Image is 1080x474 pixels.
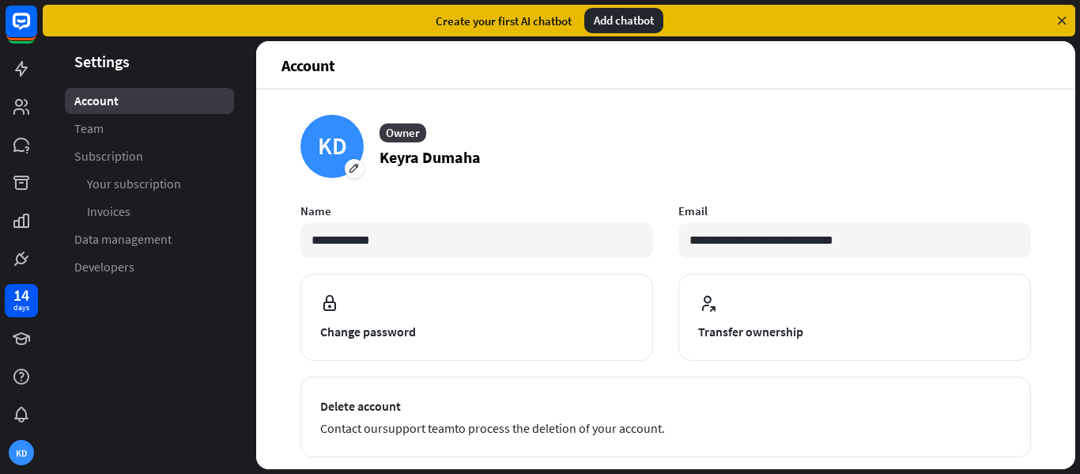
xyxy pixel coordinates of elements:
label: Name [300,203,653,218]
span: Contact our to process the deletion of your account. [320,419,1011,438]
span: Data management [74,231,172,248]
label: Email [678,203,1031,218]
header: Account [256,41,1075,89]
div: Add chatbot [584,8,663,33]
span: Change password [320,322,633,341]
button: Open LiveChat chat widget [13,6,60,54]
div: KD [9,440,34,465]
span: Account [74,93,119,109]
a: Data management [65,226,234,252]
span: Delete account [320,396,1011,415]
span: Your subscription [87,176,181,192]
button: Transfer ownership [678,274,1031,361]
button: Delete account Contact oursupport teamto process the deletion of your account. [300,377,1031,457]
span: Team [74,120,104,137]
header: Settings [43,51,256,72]
a: Your subscription [65,171,234,197]
span: Transfer ownership [698,322,1011,341]
a: support team [383,420,455,436]
span: Invoices [87,203,130,220]
span: Developers [74,259,134,275]
span: Subscription [74,148,143,165]
p: Keyra Dumaha [380,146,481,169]
a: Team [65,116,234,142]
div: KD [300,115,364,178]
a: Developers [65,254,234,280]
div: Owner [380,123,426,142]
div: 14 [13,288,29,302]
button: Change password [300,274,653,361]
a: Subscription [65,143,234,169]
a: Invoices [65,199,234,225]
a: 14 days [5,284,38,317]
div: days [13,302,29,313]
div: Create your first AI chatbot [436,13,572,28]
